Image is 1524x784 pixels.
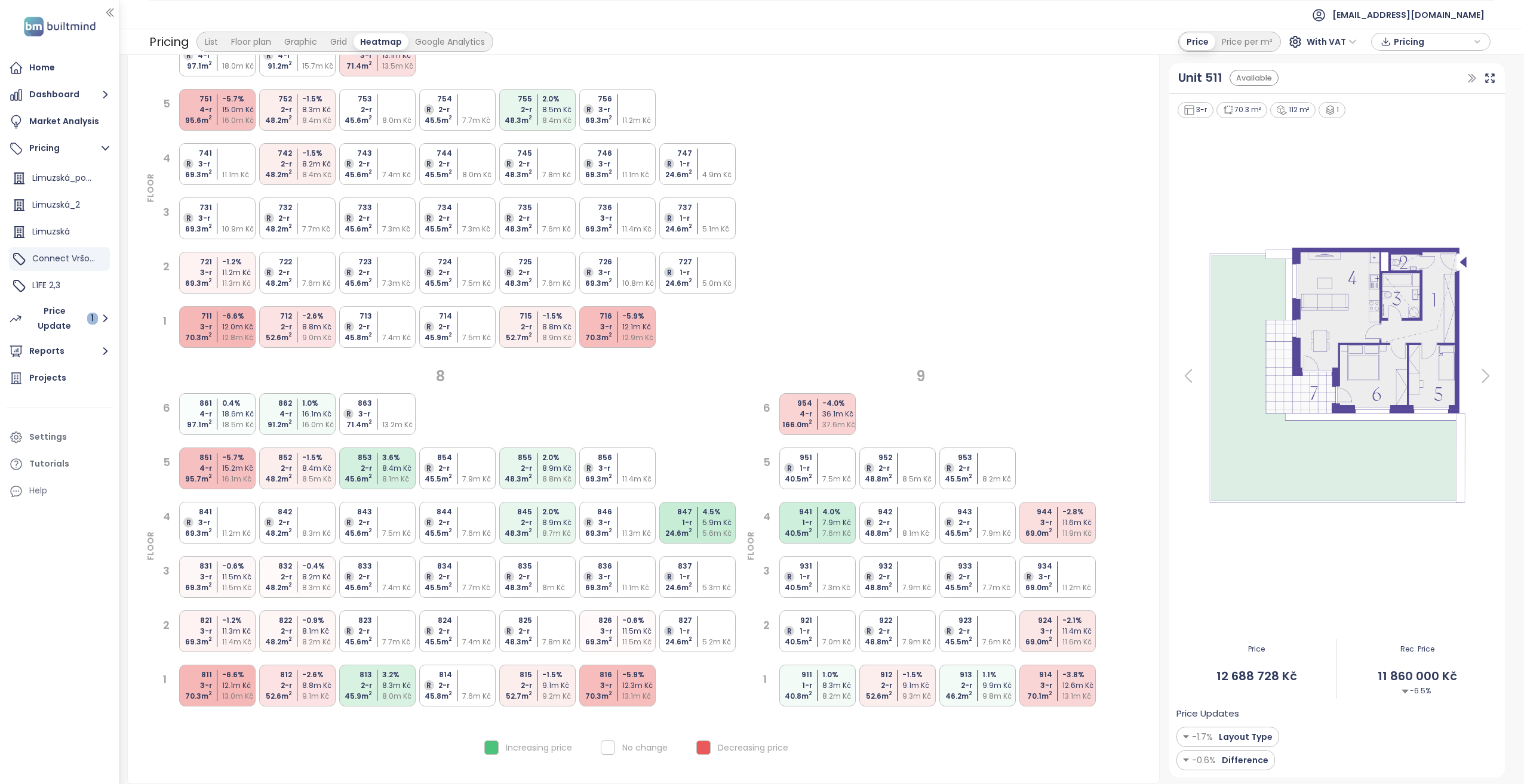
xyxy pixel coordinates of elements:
[29,114,99,129] div: Market Analysis
[257,213,292,224] div: 2-r
[1183,730,1189,743] img: Decrease
[577,224,612,234] div: 69.3 m
[382,332,417,343] div: 7.4m Kč
[1194,242,1480,510] img: Floor plan
[622,322,657,332] div: 12.1m Kč
[337,398,372,409] div: 863
[198,33,225,50] div: List
[87,313,98,325] div: 1
[337,322,372,332] div: 2-r
[337,148,372,159] div: 743
[302,61,337,72] div: 15.7m Kč
[257,332,292,343] div: 52.6 m
[417,213,452,224] div: 2-r
[417,267,452,278] div: 2-r
[222,409,257,419] div: 18.6m Kč
[208,277,212,284] sup: 2
[368,277,372,284] sup: 2
[417,311,452,322] div: 714
[163,258,170,287] div: 2
[337,61,372,72] div: 71.4 m
[417,148,452,159] div: 744
[257,409,292,419] div: 4-r
[6,56,113,80] a: Home
[222,104,257,115] div: 15.0m Kč
[28,304,98,334] div: Price Update
[462,224,497,234] div: 7.3m Kč
[32,226,70,237] span: Limuzská
[744,365,1098,388] div: 9
[497,104,532,115] div: 2-r
[497,202,532,213] div: 735
[177,104,212,115] div: 4-r
[497,278,532,289] div: 48.3 m
[257,224,292,234] div: 48.2 m
[337,202,372,213] div: 733
[149,31,189,53] div: Pricing
[302,94,337,104] div: -1.5 %
[144,190,157,202] div: FLOOR
[144,365,738,388] div: 8
[1183,754,1189,767] img: Decrease
[497,169,532,180] div: 48.3 m
[542,278,577,289] div: 7.6m Kč
[177,409,212,419] div: 4-r
[382,278,417,289] div: 7.3m Kč
[177,115,212,126] div: 95.6 m
[689,223,692,230] sup: 2
[177,332,212,343] div: 70.3 m
[337,115,372,126] div: 45.6 m
[177,267,212,278] div: 3-r
[302,115,337,126] div: 8.4m Kč
[497,322,532,332] div: 2-r
[542,311,577,322] div: -1.5 %
[6,83,113,107] button: Dashboard
[1215,33,1279,50] div: Price per m²
[344,267,354,277] div: R
[1319,102,1346,118] div: 1
[183,213,193,223] div: R
[288,331,292,338] sup: 2
[1216,102,1268,118] div: 70.3 m²
[177,202,212,213] div: 731
[32,252,136,264] span: Connect Vršovice 5,7,8,9
[302,224,337,234] div: 7.7m Kč
[29,456,69,471] div: Tutorials
[257,159,292,169] div: 2-r
[368,60,372,67] sup: 2
[9,166,110,190] div: Limuzská_pokus
[542,115,577,126] div: 8.4m Kč
[689,277,692,284] sup: 2
[222,61,257,72] div: 18.0m Kč
[177,61,212,72] div: 97.1 m
[763,400,770,428] div: 6
[288,277,292,284] sup: 2
[222,398,257,409] div: 0.4 %
[424,159,434,169] div: R
[302,409,337,419] div: 16.1m Kč
[6,452,113,476] a: Tutorials
[29,371,66,385] div: Projects
[29,60,55,75] div: Home
[20,14,99,39] img: logo
[577,322,612,332] div: 3-r
[448,168,452,175] sup: 2
[657,202,692,213] div: 737
[417,224,452,234] div: 45.5 m
[177,94,212,104] div: 751
[163,400,170,428] div: 6
[257,278,292,289] div: 48.2 m
[177,311,212,322] div: 711
[337,267,372,278] div: 2-r
[1394,33,1471,51] span: Pricing
[6,425,113,449] a: Settings
[257,311,292,322] div: 712
[577,213,612,224] div: 3-r
[417,332,452,343] div: 45.9 m
[32,172,100,184] span: Limuzská_pokus
[337,224,372,234] div: 45.6 m
[702,278,738,289] div: 5.0m Kč
[288,223,292,230] sup: 2
[542,332,577,343] div: 8.9m Kč
[6,479,113,503] div: Help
